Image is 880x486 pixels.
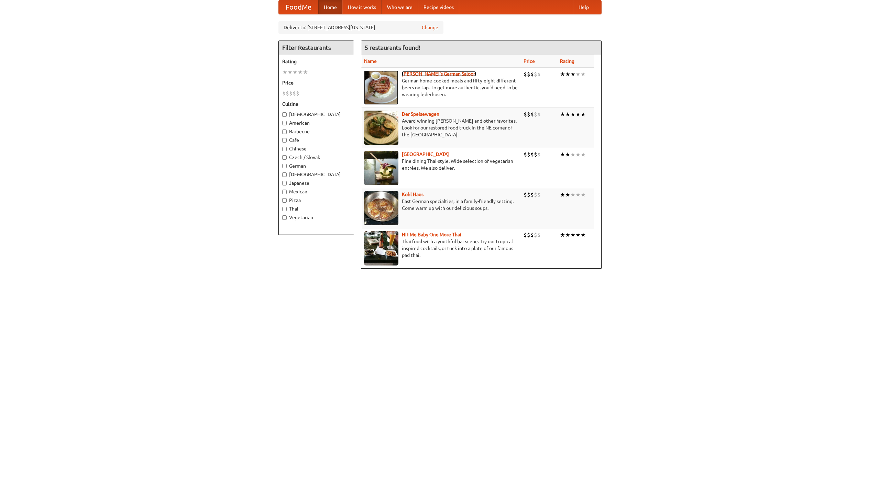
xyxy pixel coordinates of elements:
li: ★ [565,151,570,158]
input: [DEMOGRAPHIC_DATA] [282,172,287,177]
li: ★ [575,151,581,158]
input: Barbecue [282,129,287,134]
a: FoodMe [279,0,318,14]
li: $ [534,231,537,239]
p: Thai food with a youthful bar scene. Try our tropical inspired cocktails, or tuck into a plate of... [364,238,518,259]
li: $ [293,90,296,97]
li: ★ [581,70,586,78]
label: Vegetarian [282,214,350,221]
label: Cafe [282,137,350,144]
li: ★ [575,70,581,78]
li: ★ [581,111,586,118]
a: [GEOGRAPHIC_DATA] [402,151,449,157]
li: $ [537,151,541,158]
li: ★ [570,111,575,118]
input: Thai [282,207,287,211]
input: American [282,121,287,125]
li: ★ [575,191,581,199]
a: Help [573,0,594,14]
li: ★ [570,151,575,158]
li: $ [530,231,534,239]
li: $ [537,191,541,199]
input: Vegetarian [282,215,287,220]
li: $ [537,231,541,239]
a: Change [422,24,438,31]
label: Mexican [282,188,350,195]
img: speisewagen.jpg [364,111,398,145]
li: $ [296,90,299,97]
h5: Rating [282,58,350,65]
li: ★ [575,111,581,118]
li: ★ [293,68,298,76]
a: How it works [342,0,382,14]
img: kohlhaus.jpg [364,191,398,225]
input: Czech / Slovak [282,155,287,160]
label: German [282,162,350,169]
li: ★ [581,231,586,239]
label: Czech / Slovak [282,154,350,161]
li: $ [530,191,534,199]
p: Fine dining Thai-style. Wide selection of vegetarian entrées. We also deliver. [364,158,518,171]
li: ★ [565,231,570,239]
li: ★ [565,191,570,199]
li: $ [534,111,537,118]
li: $ [524,70,527,78]
li: ★ [570,70,575,78]
label: Thai [282,205,350,212]
a: Rating [560,58,574,64]
h5: Cuisine [282,101,350,108]
a: Name [364,58,377,64]
li: ★ [560,191,565,199]
li: $ [530,151,534,158]
img: babythai.jpg [364,231,398,265]
b: [PERSON_NAME]'s German Saloon [402,71,476,77]
li: $ [534,191,537,199]
li: $ [537,111,541,118]
li: $ [527,70,530,78]
li: ★ [298,68,303,76]
a: Der Speisewagen [402,111,439,117]
label: Barbecue [282,128,350,135]
input: Japanese [282,181,287,185]
input: Pizza [282,198,287,203]
li: $ [524,111,527,118]
li: $ [282,90,286,97]
li: ★ [581,191,586,199]
input: Cafe [282,138,287,143]
img: esthers.jpg [364,70,398,105]
h4: Filter Restaurants [279,41,354,55]
a: Kohl Haus [402,192,423,197]
li: $ [534,70,537,78]
div: Deliver to: [STREET_ADDRESS][US_STATE] [278,21,443,34]
li: $ [524,151,527,158]
li: $ [527,111,530,118]
li: $ [527,231,530,239]
label: [DEMOGRAPHIC_DATA] [282,171,350,178]
li: $ [537,70,541,78]
li: ★ [575,231,581,239]
label: [DEMOGRAPHIC_DATA] [282,111,350,118]
li: ★ [565,70,570,78]
li: $ [530,111,534,118]
a: Hit Me Baby One More Thai [402,232,461,237]
li: ★ [565,111,570,118]
li: $ [534,151,537,158]
li: ★ [560,151,565,158]
li: $ [524,191,527,199]
img: satay.jpg [364,151,398,185]
p: Award-winning [PERSON_NAME] and other favorites. Look for our restored food truck in the NE corne... [364,117,518,138]
input: German [282,164,287,168]
p: East German specialties, in a family-friendly setting. Come warm up with our delicious soups. [364,198,518,212]
a: Price [524,58,535,64]
h5: Price [282,79,350,86]
li: $ [286,90,289,97]
li: $ [289,90,293,97]
li: ★ [560,231,565,239]
p: German home-cooked meals and fifty-eight different beers on tap. To get more authentic, you'd nee... [364,77,518,98]
li: $ [527,191,530,199]
li: ★ [560,111,565,118]
label: Chinese [282,145,350,152]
